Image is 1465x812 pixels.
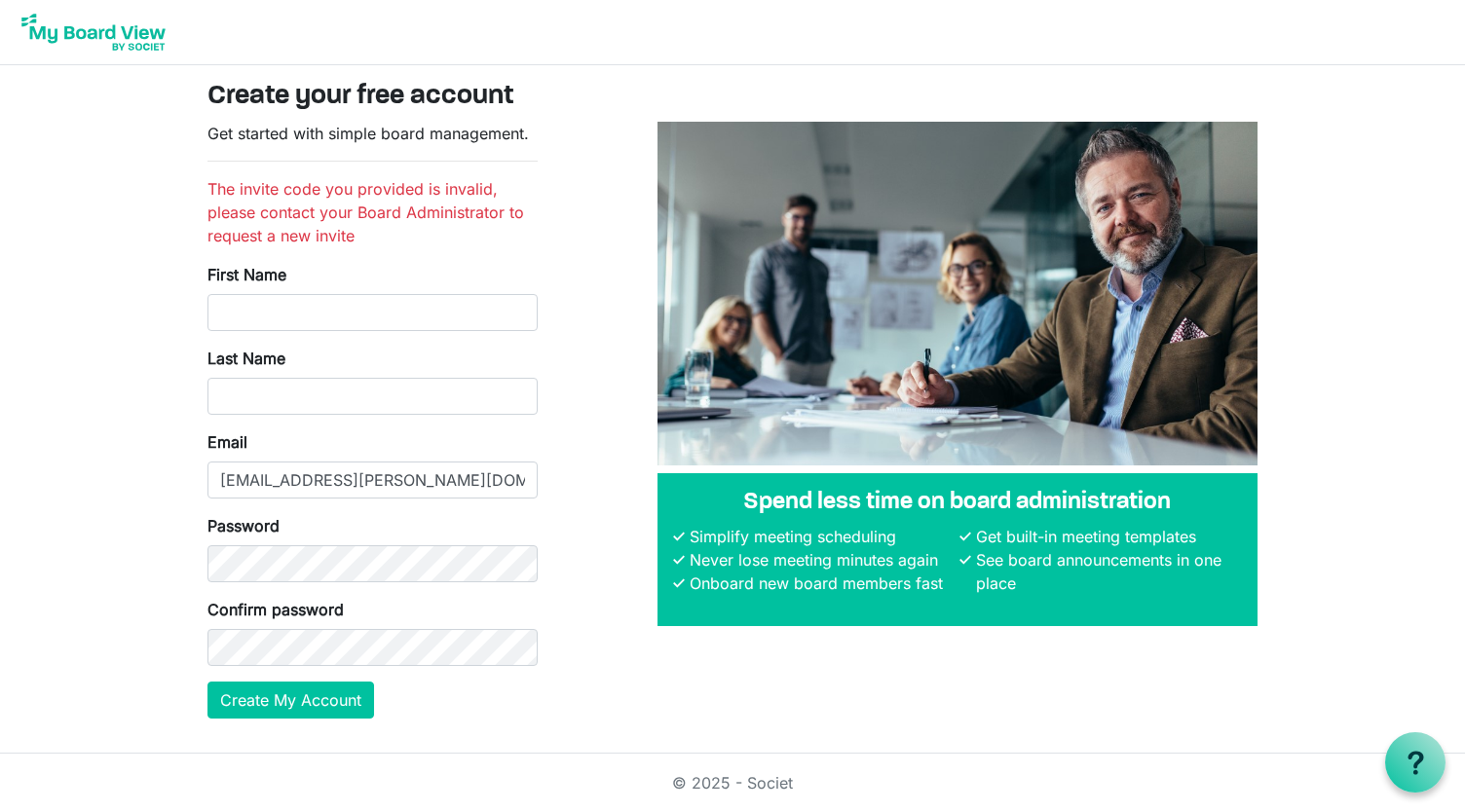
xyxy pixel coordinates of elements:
li: The invite code you provided is invalid, please contact your Board Administrator to request a new... [207,177,538,247]
li: Get built-in meeting templates [971,525,1242,548]
li: Simplify meeting scheduling [685,525,956,548]
a: © 2025 - Societ [672,773,793,793]
label: Confirm password [207,598,344,621]
li: Never lose meeting minutes again [685,548,956,572]
img: My Board View Logo [16,8,171,56]
li: See board announcements in one place [971,548,1242,595]
h4: Spend less time on board administration [673,489,1242,517]
label: Last Name [207,347,285,370]
label: First Name [207,263,286,286]
label: Email [207,430,247,454]
button: Create My Account [207,682,374,719]
h3: Create your free account [207,81,1258,114]
li: Onboard new board members fast [685,572,956,595]
img: A photograph of board members sitting at a table [657,122,1258,465]
span: Get started with simple board management. [207,124,529,143]
label: Password [207,514,280,537]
